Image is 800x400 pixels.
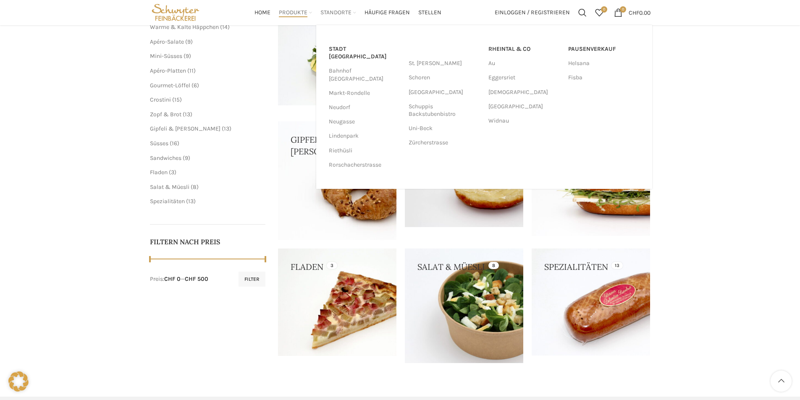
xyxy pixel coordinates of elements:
[409,85,480,99] a: [GEOGRAPHIC_DATA]
[150,154,181,162] a: Sandwiches
[239,272,265,287] button: Filter
[150,38,184,45] a: Apéro-Salate
[329,64,400,86] a: Bahnhof [GEOGRAPHIC_DATA]
[568,56,640,71] a: Helsana
[150,183,189,191] a: Salat & Müesli
[409,121,480,136] a: Uni-Beck
[222,24,228,31] span: 14
[188,198,194,205] span: 13
[150,52,182,60] a: Mini-Süsses
[279,4,312,21] a: Produkte
[150,82,190,89] a: Gourmet-Löffel
[591,4,608,21] div: Meine Wunschliste
[329,129,400,143] a: Lindenpark
[329,144,400,158] a: Riethüsli
[194,82,197,89] span: 6
[365,9,410,17] span: Häufige Fragen
[601,6,607,13] span: 0
[150,275,208,283] div: Preis: —
[488,71,560,85] a: Eggersriet
[488,42,560,56] a: RHEINTAL & CO
[187,38,191,45] span: 9
[150,169,168,176] a: Fladen
[488,56,560,71] a: Au
[193,183,197,191] span: 8
[171,169,174,176] span: 3
[629,9,639,16] span: CHF
[150,8,202,16] a: Site logo
[150,67,186,74] a: Apéro-Platten
[224,125,229,132] span: 13
[320,4,356,21] a: Standorte
[186,52,189,60] span: 9
[150,140,168,147] a: Süsses
[254,4,270,21] a: Home
[591,4,608,21] a: 0
[329,86,400,100] a: Markt-Rondelle
[254,9,270,17] span: Home
[164,275,181,282] span: CHF 0
[329,158,400,172] a: Rorschacherstrasse
[329,100,400,115] a: Neudorf
[279,9,307,17] span: Produkte
[172,140,177,147] span: 16
[418,9,441,17] span: Stellen
[488,114,560,128] a: Widnau
[150,111,181,118] a: Zopf & Brot
[365,4,410,21] a: Häufige Fragen
[568,42,640,56] a: Pausenverkauf
[185,154,188,162] span: 9
[568,71,640,85] a: Fisba
[150,125,220,132] a: Gipfeli & [PERSON_NAME]
[409,136,480,150] a: Zürcherstrasse
[610,4,655,21] a: 0 CHF0.00
[320,9,351,17] span: Standorte
[174,96,180,103] span: 15
[150,198,185,205] a: Spezialitäten
[329,42,400,64] a: Stadt [GEOGRAPHIC_DATA]
[150,237,266,246] h5: Filtern nach Preis
[150,96,171,103] a: Crostini
[409,71,480,85] a: Schoren
[205,4,490,21] div: Main navigation
[189,67,194,74] span: 11
[409,99,480,121] a: Schuppis Backstubenbistro
[409,56,480,71] a: St. [PERSON_NAME]
[185,275,208,282] span: CHF 500
[629,9,650,16] bdi: 0.00
[488,99,560,114] a: [GEOGRAPHIC_DATA]
[185,111,190,118] span: 13
[150,24,219,31] a: Warme & Kalte Häppchen
[488,85,560,99] a: [DEMOGRAPHIC_DATA]
[620,6,626,13] span: 0
[771,371,792,392] a: Scroll to top button
[495,10,570,16] span: Einloggen / Registrieren
[574,4,591,21] a: Suchen
[329,115,400,129] a: Neugasse
[418,4,441,21] a: Stellen
[490,4,574,21] a: Einloggen / Registrieren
